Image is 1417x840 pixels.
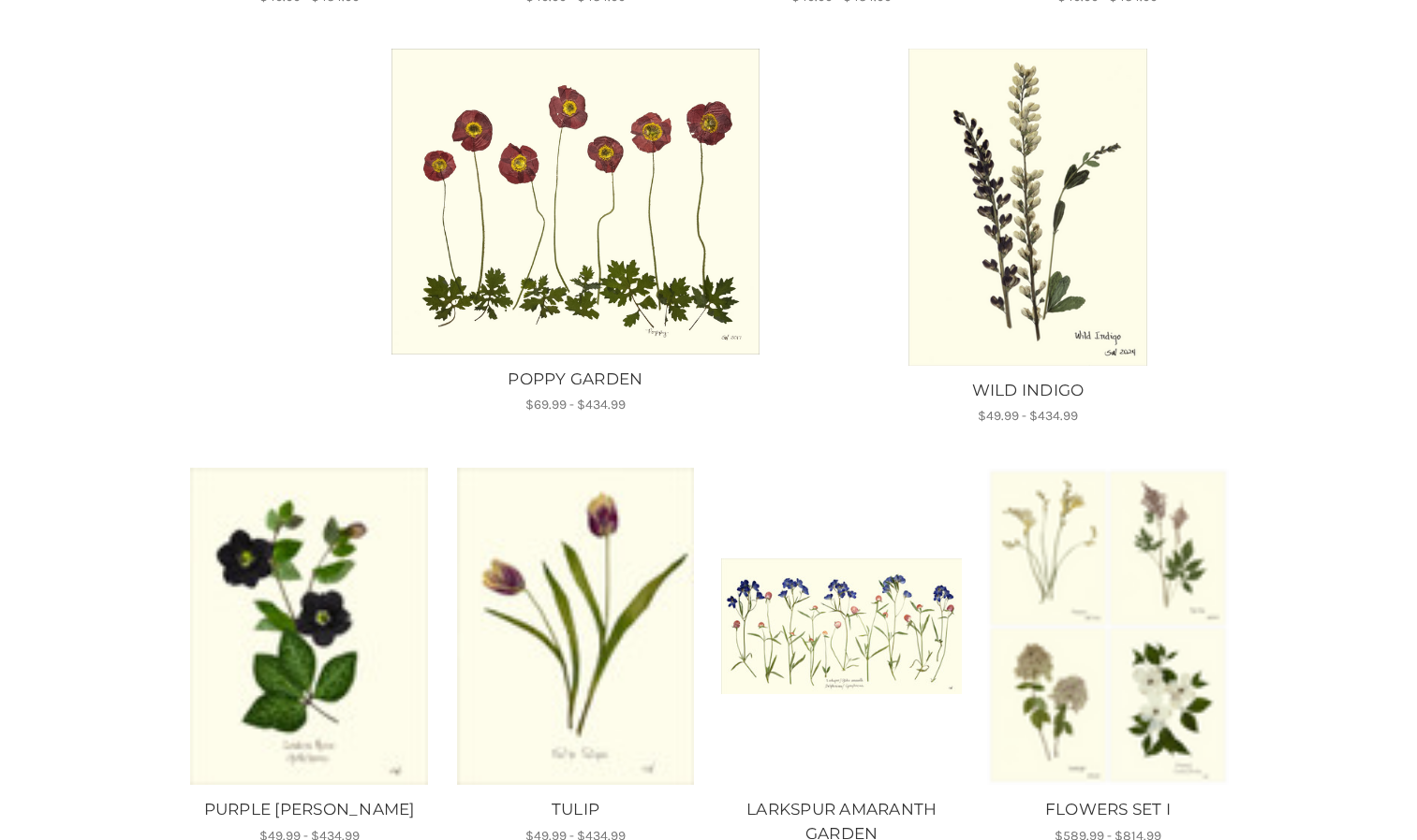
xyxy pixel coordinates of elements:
[186,798,433,822] a: PURPLE LENTON ROSE, Price range from $49.99 to $434.99
[721,468,962,785] a: LARKSPUR AMARANTH GARDEN, Price range from $99.99 to $334.99
[525,397,626,413] span: $69.99 - $434.99
[984,798,1231,822] a: FLOWERS SET I, Price range from $589.99 to $814.99
[908,49,1148,366] a: WILD INDIGO, Price range from $49.99 to $434.99
[266,368,885,392] a: POPPY GARDEN, Price range from $69.99 to $434.99
[455,468,696,785] img: Unframed
[978,408,1078,424] span: $49.99 - $434.99
[355,49,795,355] img: Unframed
[189,468,430,785] a: PURPLE LENTON ROSE, Price range from $49.99 to $434.99
[908,49,1148,366] img: Unframed
[269,49,882,355] a: POPPY GARDEN, Price range from $69.99 to $434.99
[721,558,962,694] img: Unframed
[987,468,1228,785] a: FLOWERS SET I, Price range from $589.99 to $814.99
[452,798,699,822] a: TULIP, Price range from $49.99 to $434.99
[455,468,696,785] a: TULIP, Price range from $49.99 to $434.99
[905,379,1151,403] a: WILD INDIGO, Price range from $49.99 to $434.99
[987,468,1228,785] img: Unframed
[189,468,430,785] img: Unframed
